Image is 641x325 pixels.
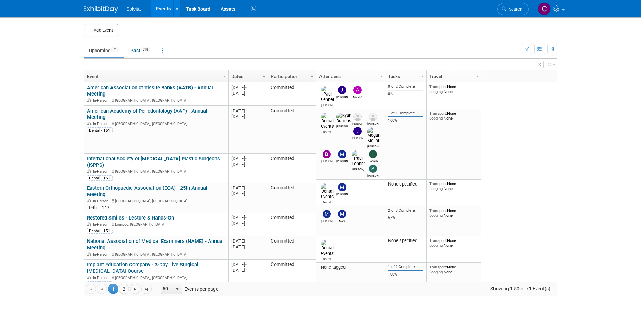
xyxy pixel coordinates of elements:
[108,284,118,294] span: 1
[388,92,424,97] div: 0%
[93,169,110,174] span: In-Person
[84,24,118,36] button: Add Event
[245,185,247,190] span: -
[336,124,348,128] div: Ryan Brateris
[87,156,220,168] a: International Society of [MEDICAL_DATA] Plastic Surgeons (ISPPS)
[87,261,198,274] a: Implant Education Company - 3-Day Live Surgical [MEDICAL_DATA] Course
[388,84,424,89] div: 0 of 2 Complete
[245,238,247,244] span: -
[321,129,333,134] div: Dental Events
[99,287,105,292] span: Go to the previous page
[87,281,113,287] div: Dental - 151
[245,156,247,161] span: -
[87,222,91,226] img: In-Person Event
[338,150,346,158] img: Matthew Burns
[336,191,348,196] div: Matthew Burns
[88,287,94,292] span: Go to the first page
[352,135,364,140] div: Jeremy Northcutt
[268,82,316,106] td: Committed
[353,127,362,135] img: Jeremy Northcutt
[87,185,207,198] a: Eastern Orthopaedic Association (EOA) - 25th Annual Meeting
[93,98,110,103] span: In-Person
[429,265,447,269] span: Transport:
[87,127,113,133] div: Dental - 151
[323,210,331,218] img: Matt Stanton
[369,113,377,121] img: Lisa Stratton
[388,265,424,269] div: 1 of 1 Complete
[231,238,265,244] div: [DATE]
[321,240,334,256] img: Dental Events
[474,70,481,81] a: Column Settings
[152,284,225,294] span: Events per page
[338,86,346,94] img: Jeremy Wofford
[321,183,334,200] img: Dental Events
[420,74,425,79] span: Column Settings
[429,243,444,248] span: Lodging:
[352,167,364,171] div: Paul Lehner
[260,70,268,81] a: Column Settings
[429,213,444,218] span: Lodging:
[388,111,424,116] div: 1 of 1 Complete
[161,284,173,294] span: 50
[245,108,247,113] span: -
[268,213,316,236] td: Committed
[268,260,316,290] td: Committed
[87,85,213,97] a: American Association of Tissue Banks (AATB) - Annual Meeting
[93,222,110,227] span: In-Person
[87,198,225,204] div: [GEOGRAPHIC_DATA], [GEOGRAPHIC_DATA]
[429,208,447,213] span: Transport:
[86,284,96,294] a: Go to the first page
[231,221,265,226] div: [DATE]
[141,284,152,294] a: Go to the last page
[429,181,447,186] span: Transport:
[231,70,263,82] a: Dates
[231,108,265,114] div: [DATE]
[353,86,362,94] img: Aireyon Guy
[321,102,333,107] div: Paul Lehner
[271,70,311,82] a: Participation
[378,70,385,81] a: Column Settings
[221,70,229,81] a: Column Settings
[87,251,225,257] div: [GEOGRAPHIC_DATA], [GEOGRAPHIC_DATA]
[87,221,225,227] div: Lompoc, [GEOGRAPHIC_DATA]
[388,208,424,213] div: 2 of 3 Complete
[87,274,225,280] div: [GEOGRAPHIC_DATA], [GEOGRAPHIC_DATA]
[321,218,333,223] div: Matt Stanton
[231,244,265,250] div: [DATE]
[231,185,265,191] div: [DATE]
[87,238,224,251] a: National Association of Medical Examiners (NAME) - Annual Meeting
[336,94,348,99] div: Jeremy Wofford
[87,70,224,82] a: Event
[388,238,424,244] div: None specified
[97,284,107,294] a: Go to the previous page
[309,74,315,79] span: Column Settings
[84,44,124,57] a: Upcoming71
[87,276,91,279] img: In-Person Event
[87,97,225,103] div: [GEOGRAPHIC_DATA], [GEOGRAPHIC_DATA]
[429,84,479,94] div: None None
[319,265,383,270] div: None tagged
[388,181,424,187] div: None specified
[141,47,150,52] span: 618
[87,199,91,202] img: In-Person Event
[87,215,174,221] a: Restored Smiles - Lecture & Hands-On
[369,165,377,173] img: Sharon Smith
[93,252,110,257] span: In-Person
[484,284,557,293] span: Showing 1-50 of 71 Event(s)
[231,215,265,221] div: [DATE]
[352,94,364,99] div: Aireyon Guy
[87,169,91,173] img: In-Person Event
[367,158,379,163] div: Tiannah Halcomb
[378,74,384,79] span: Column Settings
[231,90,265,96] div: [DATE]
[245,215,247,220] span: -
[87,98,91,102] img: In-Person Event
[506,7,522,12] span: Search
[231,156,265,161] div: [DATE]
[336,158,348,163] div: Matthew Burns
[87,228,113,234] div: Dental - 151
[87,108,207,121] a: American Academy of Periodontology (AAP) - Annual Meeting
[87,205,111,210] div: Ortho - 149
[268,183,316,213] td: Committed
[125,44,155,57] a: Past618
